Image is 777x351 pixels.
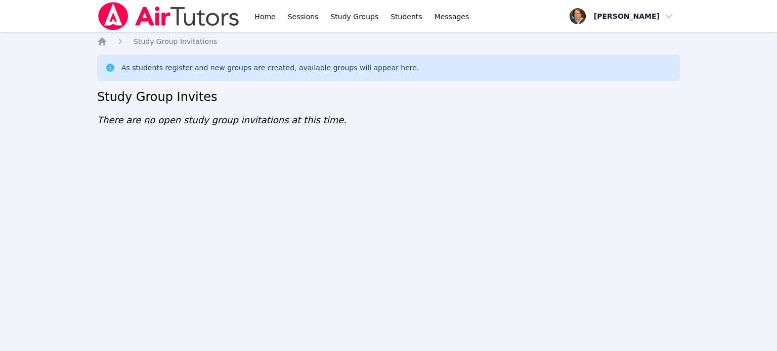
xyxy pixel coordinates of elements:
a: Study Group Invitations [134,36,217,46]
nav: Breadcrumb [97,36,680,46]
div: As students register and new groups are created, available groups will appear here. [121,63,419,73]
span: Messages [435,12,469,22]
img: Air Tutors [97,2,240,30]
h2: Study Group Invites [97,89,680,105]
span: There are no open study group invitations at this time. [97,115,347,125]
span: Study Group Invitations [134,37,217,45]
